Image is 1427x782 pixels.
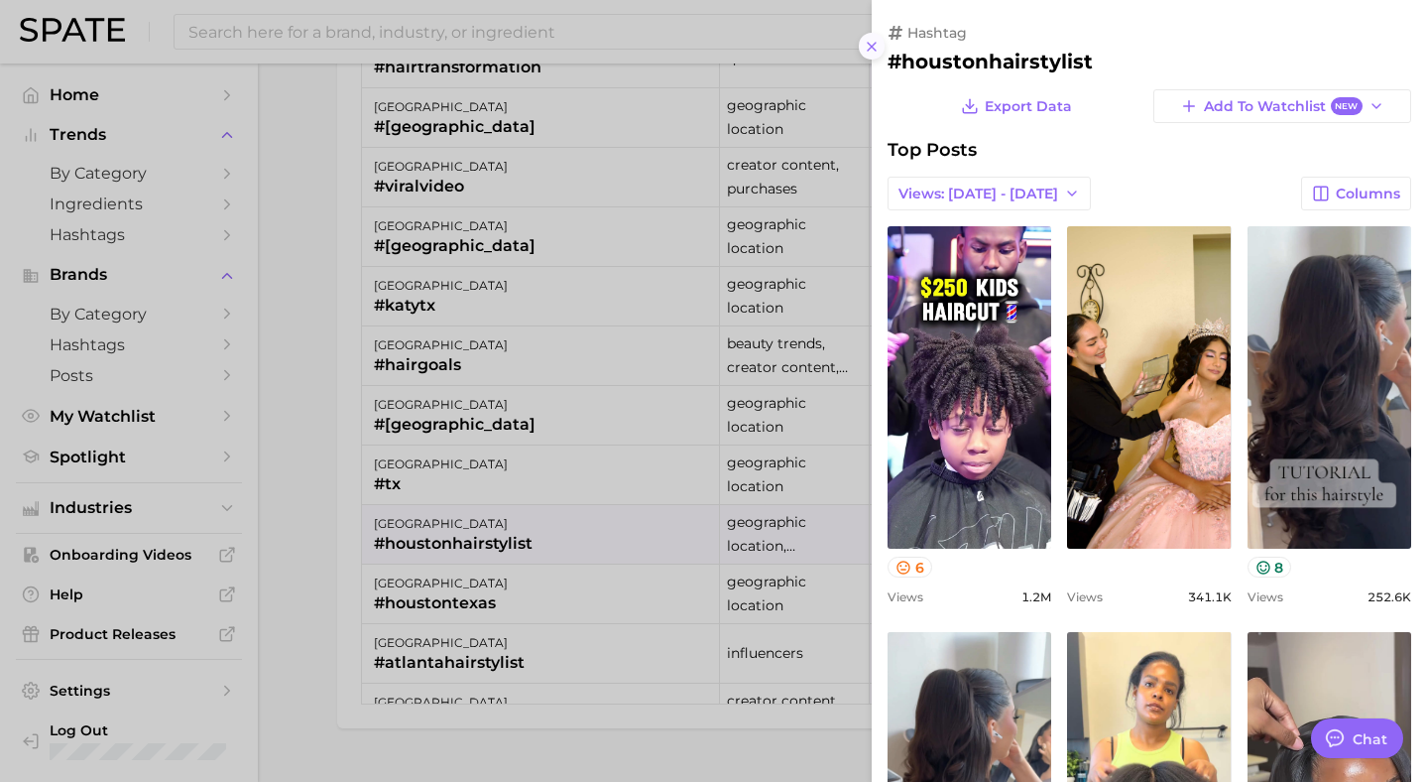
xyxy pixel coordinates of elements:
[898,186,1058,202] span: Views: [DATE] - [DATE]
[1331,97,1363,116] span: New
[888,177,1091,210] button: Views: [DATE] - [DATE]
[1153,89,1411,123] button: Add to WatchlistNew
[985,98,1072,115] span: Export Data
[1021,589,1051,604] span: 1.2m
[888,139,977,161] span: Top Posts
[956,89,1077,123] button: Export Data
[1248,589,1283,604] span: Views
[1188,589,1232,604] span: 341.1k
[1067,589,1103,604] span: Views
[907,24,967,42] span: hashtag
[1301,177,1411,210] button: Columns
[888,557,932,578] button: 6
[1204,97,1362,116] span: Add to Watchlist
[888,589,923,604] span: Views
[888,50,1411,73] h2: #houstonhairstylist
[1368,589,1411,604] span: 252.6k
[1336,186,1400,202] span: Columns
[1248,557,1292,578] button: 8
